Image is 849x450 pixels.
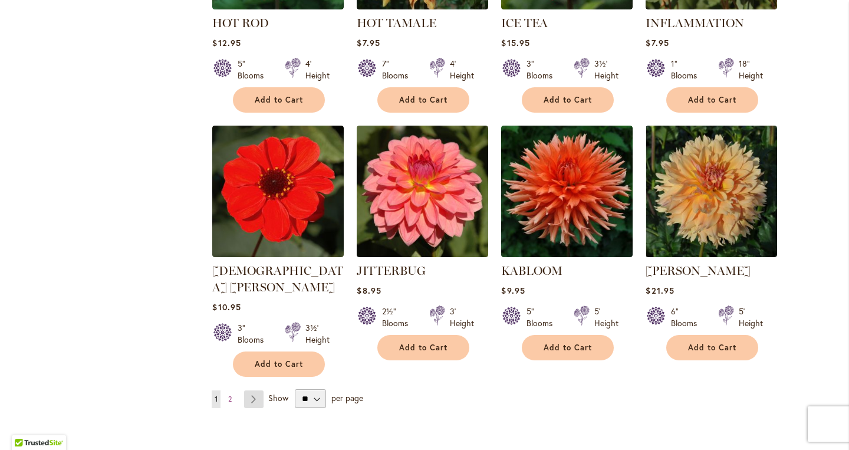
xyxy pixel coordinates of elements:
[646,1,777,12] a: INFLAMMATION
[739,306,763,329] div: 5' Height
[399,343,447,353] span: Add to Cart
[526,58,560,81] div: 3" Blooms
[739,58,763,81] div: 18" Height
[238,58,271,81] div: 5" Blooms
[646,285,674,296] span: $21.95
[212,126,344,257] img: JAPANESE BISHOP
[646,264,751,278] a: [PERSON_NAME]
[255,95,303,105] span: Add to Cart
[212,37,241,48] span: $12.95
[501,1,633,12] a: ICE TEA
[357,1,488,12] a: Hot Tamale
[233,352,325,377] button: Add to Cart
[450,306,474,329] div: 3' Height
[399,95,447,105] span: Add to Cart
[357,16,436,30] a: HOT TAMALE
[666,87,758,113] button: Add to Cart
[671,306,704,329] div: 6" Blooms
[501,285,525,296] span: $9.95
[501,264,562,278] a: KABLOOM
[522,335,614,360] button: Add to Cart
[357,126,488,257] img: JITTERBUG
[501,248,633,260] a: KABLOOM
[305,322,330,346] div: 3½' Height
[646,248,777,260] a: KARMEL KORN
[501,37,529,48] span: $15.95
[238,322,271,346] div: 3" Blooms
[382,58,415,81] div: 7" Blooms
[268,392,288,403] span: Show
[544,343,592,353] span: Add to Cart
[212,16,269,30] a: HOT ROD
[594,58,618,81] div: 3½' Height
[522,87,614,113] button: Add to Cart
[357,285,381,296] span: $8.95
[212,301,241,313] span: $10.95
[382,306,415,329] div: 2½" Blooms
[646,16,744,30] a: INFLAMMATION
[212,264,343,294] a: [DEMOGRAPHIC_DATA] [PERSON_NAME]
[225,390,235,408] a: 2
[594,306,618,329] div: 5' Height
[357,37,380,48] span: $7.95
[646,126,777,257] img: KARMEL KORN
[9,408,42,441] iframe: Launch Accessibility Center
[357,248,488,260] a: JITTERBUG
[255,359,303,369] span: Add to Cart
[688,95,736,105] span: Add to Cart
[357,264,426,278] a: JITTERBUG
[671,58,704,81] div: 1" Blooms
[305,58,330,81] div: 4' Height
[501,126,633,257] img: KABLOOM
[215,395,218,403] span: 1
[212,1,344,12] a: HOT ROD
[377,87,469,113] button: Add to Cart
[544,95,592,105] span: Add to Cart
[450,58,474,81] div: 4' Height
[212,248,344,260] a: JAPANESE BISHOP
[666,335,758,360] button: Add to Cart
[331,392,363,403] span: per page
[526,306,560,329] div: 5" Blooms
[377,335,469,360] button: Add to Cart
[233,87,325,113] button: Add to Cart
[688,343,736,353] span: Add to Cart
[646,37,669,48] span: $7.95
[501,16,548,30] a: ICE TEA
[228,395,232,403] span: 2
